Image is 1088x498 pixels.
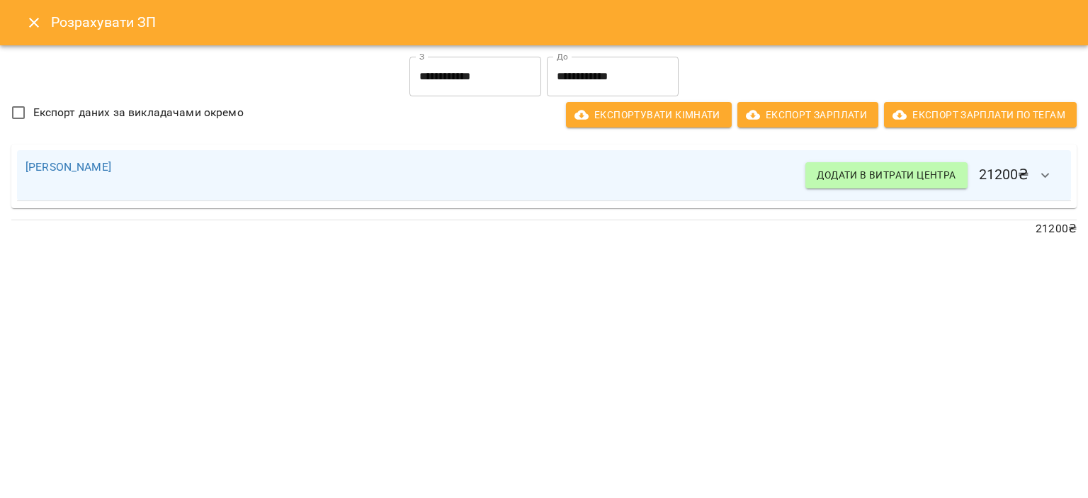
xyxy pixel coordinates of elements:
[566,102,732,128] button: Експортувати кімнати
[805,162,967,188] button: Додати в витрати центра
[817,166,956,183] span: Додати в витрати центра
[577,106,720,123] span: Експортувати кімнати
[805,159,1062,193] h6: 21200 ₴
[749,106,867,123] span: Експорт Зарплати
[51,11,1071,33] h6: Розрахувати ЗП
[17,6,51,40] button: Close
[895,106,1065,123] span: Експорт Зарплати по тегам
[884,102,1077,128] button: Експорт Зарплати по тегам
[33,104,244,121] span: Експорт даних за викладачами окремо
[737,102,878,128] button: Експорт Зарплати
[25,160,111,174] a: [PERSON_NAME]
[11,220,1077,237] p: 21200 ₴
